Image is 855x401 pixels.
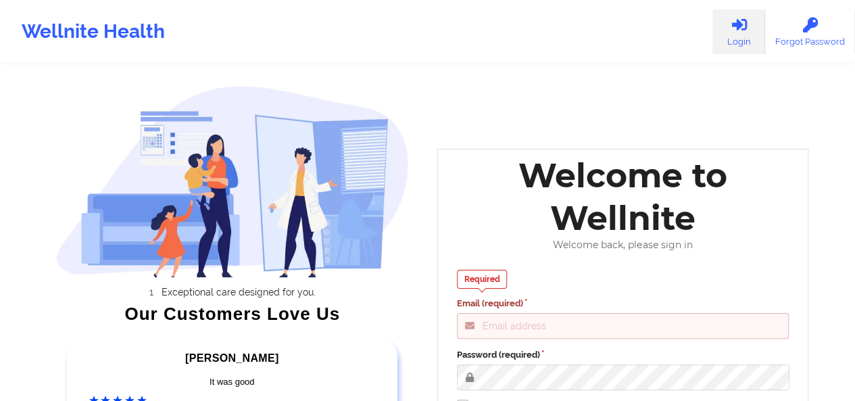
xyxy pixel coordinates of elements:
[457,348,789,362] label: Password (required)
[89,375,376,389] div: It was good
[56,307,409,321] div: Our Customers Love Us
[185,352,278,364] span: [PERSON_NAME]
[765,9,855,54] a: Forgot Password
[457,313,789,339] input: Email address
[447,154,799,239] div: Welcome to Wellnite
[56,85,409,277] img: wellnite-auth-hero_200.c722682e.png
[68,287,409,298] li: Exceptional care designed for you.
[457,297,789,310] label: Email (required)
[447,239,799,251] div: Welcome back, please sign in
[712,9,765,54] a: Login
[457,270,508,289] div: Required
